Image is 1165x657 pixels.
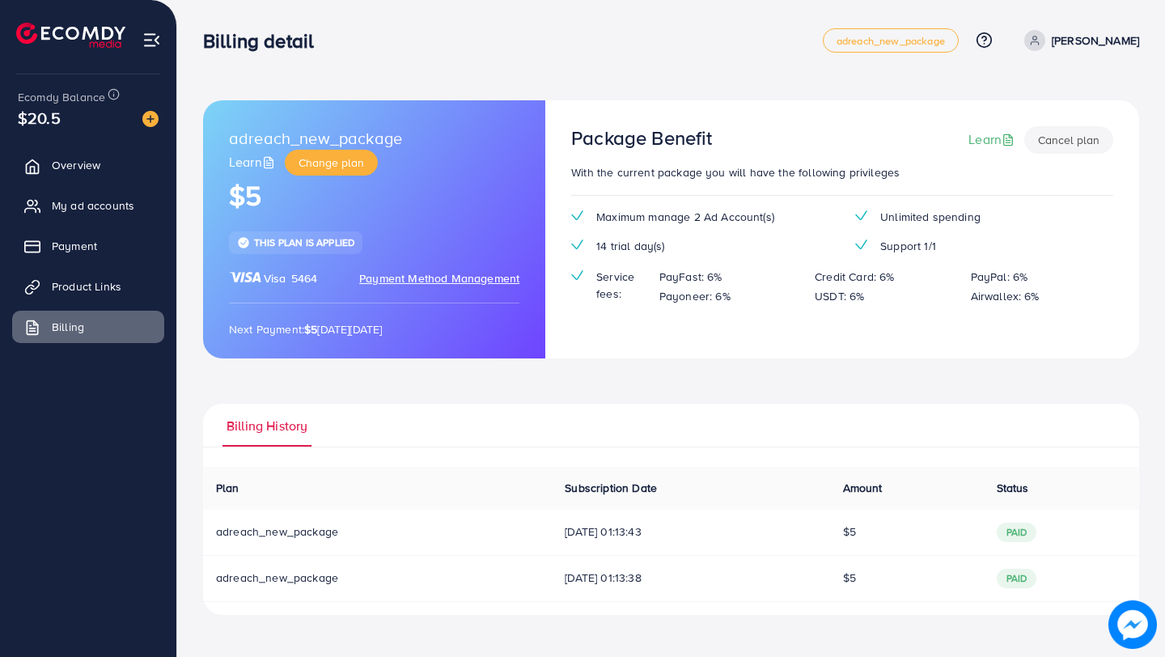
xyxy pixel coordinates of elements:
p: Credit Card: 6% [815,267,894,286]
a: Payment [12,230,164,262]
button: Cancel plan [1024,126,1113,154]
span: Service fees: [596,269,646,302]
span: paid [997,569,1037,588]
span: $5 [843,523,856,540]
p: Airwallex: 6% [971,286,1040,306]
strong: $5 [304,321,317,337]
p: Next Payment: [DATE][DATE] [229,320,519,339]
p: PayPal: 6% [971,267,1028,286]
a: [PERSON_NAME] [1018,30,1139,51]
span: Support 1/1 [880,238,936,254]
p: [PERSON_NAME] [1052,31,1139,50]
span: Unlimited spending [880,209,981,225]
img: tick [855,210,867,221]
img: tick [855,239,867,250]
span: [DATE] 01:13:43 [565,523,816,540]
p: With the current package you will have the following privileges [571,163,1113,182]
span: Subscription Date [565,480,657,496]
span: My ad accounts [52,197,134,214]
img: menu [142,31,161,49]
span: [DATE] 01:13:38 [565,570,816,586]
span: adreach_new_package [216,570,338,586]
img: logo [16,23,125,48]
span: adreach_new_package [229,126,402,150]
h1: $5 [229,180,519,213]
span: Maximum manage 2 Ad Account(s) [596,209,774,225]
span: adreach_new_package [216,523,338,540]
span: Billing History [227,417,307,435]
span: paid [997,523,1037,542]
a: My ad accounts [12,189,164,222]
p: USDT: 6% [815,286,864,306]
img: tick [237,236,250,249]
span: Visa [264,270,286,286]
span: Overview [52,157,100,173]
span: $20.5 [18,106,61,129]
span: Change plan [299,155,364,171]
span: This plan is applied [254,235,354,249]
span: Status [997,480,1029,496]
img: image [1108,600,1157,649]
img: tick [571,270,583,281]
span: Amount [843,480,883,496]
p: PayFast: 6% [659,267,722,286]
span: Product Links [52,278,121,295]
span: Billing [52,319,84,335]
a: Billing [12,311,164,343]
a: Product Links [12,270,164,303]
h3: Billing detail [203,29,327,53]
a: Learn [968,130,1018,149]
img: tick [571,210,583,221]
span: 14 trial day(s) [596,238,664,254]
a: adreach_new_package [823,28,959,53]
a: Learn [229,153,278,172]
span: Payment Method Management [359,270,519,286]
img: brand [229,270,261,284]
span: $5 [843,570,856,586]
img: tick [571,239,583,250]
span: Ecomdy Balance [18,89,105,105]
span: adreach_new_package [837,36,945,46]
a: Overview [12,149,164,181]
button: Change plan [285,150,378,176]
span: 5464 [291,270,318,286]
h3: Package Benefit [571,126,712,150]
p: Payoneer: 6% [659,286,731,306]
span: Payment [52,238,97,254]
span: Plan [216,480,239,496]
img: image [142,111,159,127]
